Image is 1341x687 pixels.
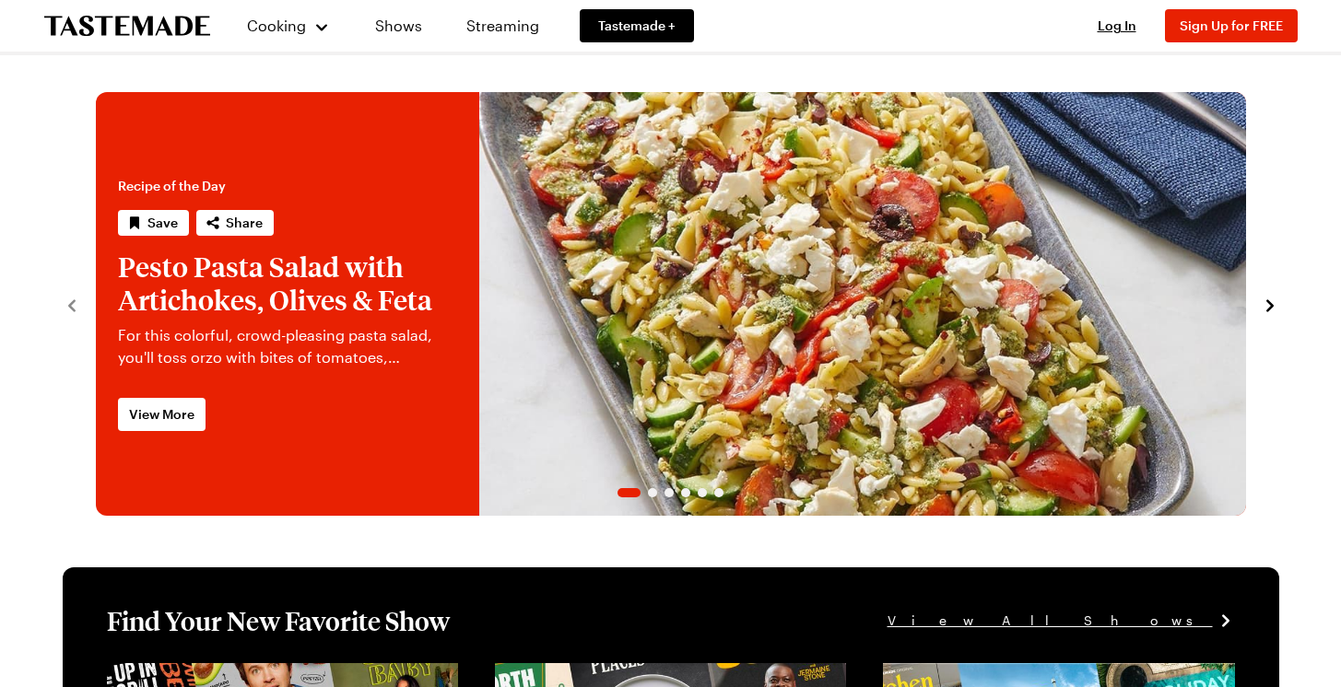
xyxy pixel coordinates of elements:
[580,9,694,42] a: Tastemade +
[247,4,331,48] button: Cooking
[129,405,194,424] span: View More
[681,488,690,497] span: Go to slide 4
[598,17,676,35] span: Tastemade +
[247,17,306,34] span: Cooking
[665,488,674,497] span: Go to slide 3
[618,488,641,497] span: Go to slide 1
[196,210,274,236] button: Share
[648,488,657,497] span: Go to slide 2
[44,16,210,37] a: To Tastemade Home Page
[1261,293,1279,315] button: navigate to next item
[147,214,178,232] span: Save
[1165,9,1298,42] button: Sign Up for FREE
[888,611,1235,631] a: View All Shows
[118,210,189,236] button: Save recipe
[495,665,747,682] a: View full content for [object Object]
[1180,17,1283,33] span: Sign Up for FREE
[63,293,81,315] button: navigate to previous item
[883,665,1135,682] a: View full content for [object Object]
[888,611,1213,631] span: View All Shows
[107,604,450,637] h1: Find Your New Favorite Show
[1080,17,1154,35] button: Log In
[118,398,206,431] a: View More
[96,92,1246,516] div: 1 / 6
[226,214,263,232] span: Share
[107,665,359,682] a: View full content for [object Object]
[714,488,723,497] span: Go to slide 6
[698,488,707,497] span: Go to slide 5
[1098,17,1136,33] span: Log In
